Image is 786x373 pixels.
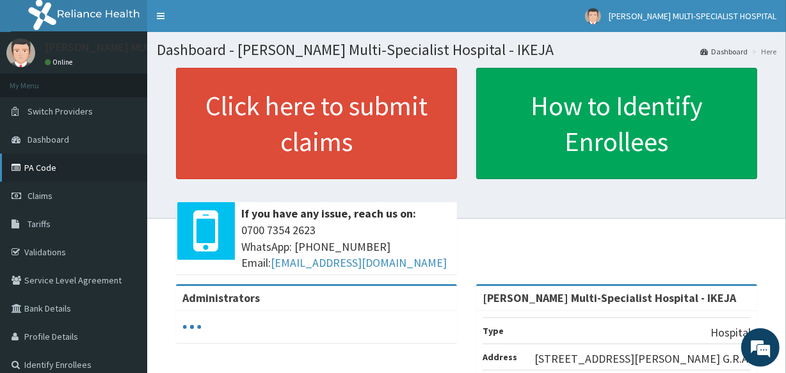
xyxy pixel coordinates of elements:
a: Online [45,58,76,67]
span: Dashboard [28,134,69,145]
b: Address [483,351,517,363]
a: Click here to submit claims [176,68,457,179]
span: 0700 7354 2623 WhatsApp: [PHONE_NUMBER] Email: [241,222,451,271]
strong: [PERSON_NAME] Multi-Specialist Hospital - IKEJA [483,290,736,305]
img: User Image [6,38,35,67]
a: [EMAIL_ADDRESS][DOMAIN_NAME] [271,255,447,270]
svg: audio-loading [182,317,202,337]
b: Type [483,325,504,337]
span: Switch Providers [28,106,93,117]
a: Dashboard [700,46,748,57]
b: If you have any issue, reach us on: [241,206,416,221]
span: Claims [28,190,52,202]
textarea: Type your message and hit 'Enter' [6,242,244,287]
span: Tariffs [28,218,51,230]
span: We're online! [74,107,177,237]
h1: Dashboard - [PERSON_NAME] Multi-Specialist Hospital - IKEJA [157,42,776,58]
div: Minimize live chat window [210,6,241,37]
li: Here [749,46,776,57]
img: User Image [585,8,601,24]
a: How to Identify Enrollees [476,68,757,179]
span: [PERSON_NAME] MULTI-SPECIALIST HOSPITAL [609,10,776,22]
img: d_794563401_company_1708531726252_794563401 [24,64,52,96]
p: [PERSON_NAME] MULTI-SPECIALIST HOSPITAL [45,42,274,53]
div: Chat with us now [67,72,215,88]
p: [STREET_ADDRESS][PERSON_NAME] G.R.A. [534,351,751,367]
p: Hospital [710,324,751,341]
b: Administrators [182,290,260,305]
